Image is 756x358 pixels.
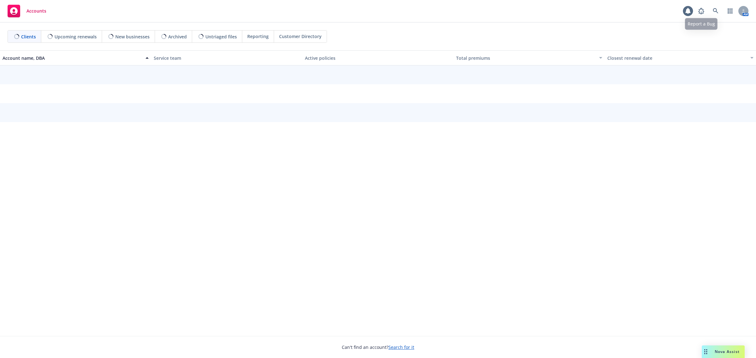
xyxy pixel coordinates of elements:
div: Total premiums [456,55,595,61]
button: Active policies [302,50,454,65]
a: Search for it [388,344,414,350]
button: Total premiums [454,50,605,65]
span: Upcoming renewals [54,33,97,40]
div: Active policies [305,55,451,61]
button: Nova Assist [702,345,745,358]
span: Archived [168,33,187,40]
span: Clients [21,33,36,40]
a: Search [709,5,722,17]
div: Closest renewal date [607,55,747,61]
a: Report a Bug [695,5,707,17]
span: Customer Directory [279,33,322,40]
div: Drag to move [702,345,710,358]
button: Service team [151,50,302,65]
span: Accounts [26,8,46,14]
div: Account name, DBA [3,55,142,61]
span: Nova Assist [715,349,740,354]
span: New businesses [115,33,150,40]
div: Service team [154,55,300,61]
a: Switch app [724,5,736,17]
span: Untriaged files [205,33,237,40]
button: Closest renewal date [605,50,756,65]
span: Can't find an account? [342,344,414,350]
span: Reporting [247,33,269,40]
a: Accounts [5,2,49,20]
